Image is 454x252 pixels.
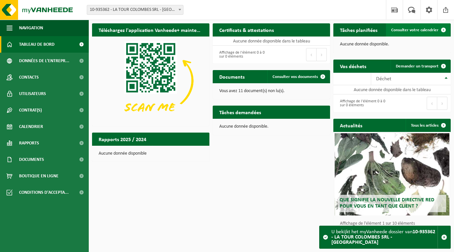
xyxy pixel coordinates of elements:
[306,48,317,61] button: Previous
[92,37,209,125] img: Download de VHEPlus App
[273,75,318,79] span: Consulter vos documents
[19,20,43,36] span: Navigation
[331,229,435,245] strong: 10-935362 - LA TOUR COLOMBES SRL - [GEOGRAPHIC_DATA]
[219,124,323,129] p: Aucune donnée disponible.
[19,69,39,86] span: Contacts
[19,102,42,118] span: Contrat(s)
[406,119,450,132] a: Tous les articles
[19,184,69,201] span: Conditions d'accepta...
[396,64,439,68] span: Demander un transport
[213,106,268,118] h2: Tâches demandées
[340,197,434,209] span: Que signifie la nouvelle directive RED pour vous en tant que client ?
[335,133,450,215] a: Que signifie la nouvelle directive RED pour vous en tant que client ?
[19,135,39,151] span: Rapports
[333,85,451,94] td: Aucune donnée disponible dans le tableau
[340,221,447,226] p: Affichage de l'élément 1 sur 10 éléments
[331,226,438,248] div: U bekijkt het myVanheede dossier van
[19,86,46,102] span: Utilisateurs
[219,89,323,93] p: Vous avez 11 document(s) non lu(s).
[19,168,59,184] span: Boutique en ligne
[333,60,373,72] h2: Vos déchets
[213,70,251,83] h2: Documents
[267,70,329,83] a: Consulter vos documents
[317,48,327,61] button: Next
[391,60,450,73] a: Demander un transport
[92,133,153,145] h2: Rapports 2025 / 2024
[340,42,444,47] p: Aucune donnée disponible.
[333,23,384,36] h2: Tâches planifiées
[19,151,44,168] span: Documents
[216,47,268,62] div: Affichage de l'élément 0 à 0 sur 0 éléments
[427,97,437,110] button: Previous
[386,23,450,37] a: Consulter votre calendrier
[87,5,183,14] span: 10-935362 - LA TOUR COLOMBES SRL - HUY
[376,76,391,82] span: Déchet
[391,28,439,32] span: Consulter votre calendrier
[19,118,43,135] span: Calendrier
[437,97,447,110] button: Next
[337,96,389,111] div: Affichage de l'élément 0 à 0 sur 0 éléments
[87,5,183,15] span: 10-935362 - LA TOUR COLOMBES SRL - HUY
[92,23,209,36] h2: Téléchargez l'application Vanheede+ maintenant!
[19,36,55,53] span: Tableau de bord
[333,119,369,132] h2: Actualités
[213,23,280,36] h2: Certificats & attestations
[19,53,69,69] span: Données de l'entrepr...
[213,37,330,46] td: Aucune donnée disponible dans le tableau
[99,151,203,156] p: Aucune donnée disponible
[152,145,209,159] a: Consulter les rapports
